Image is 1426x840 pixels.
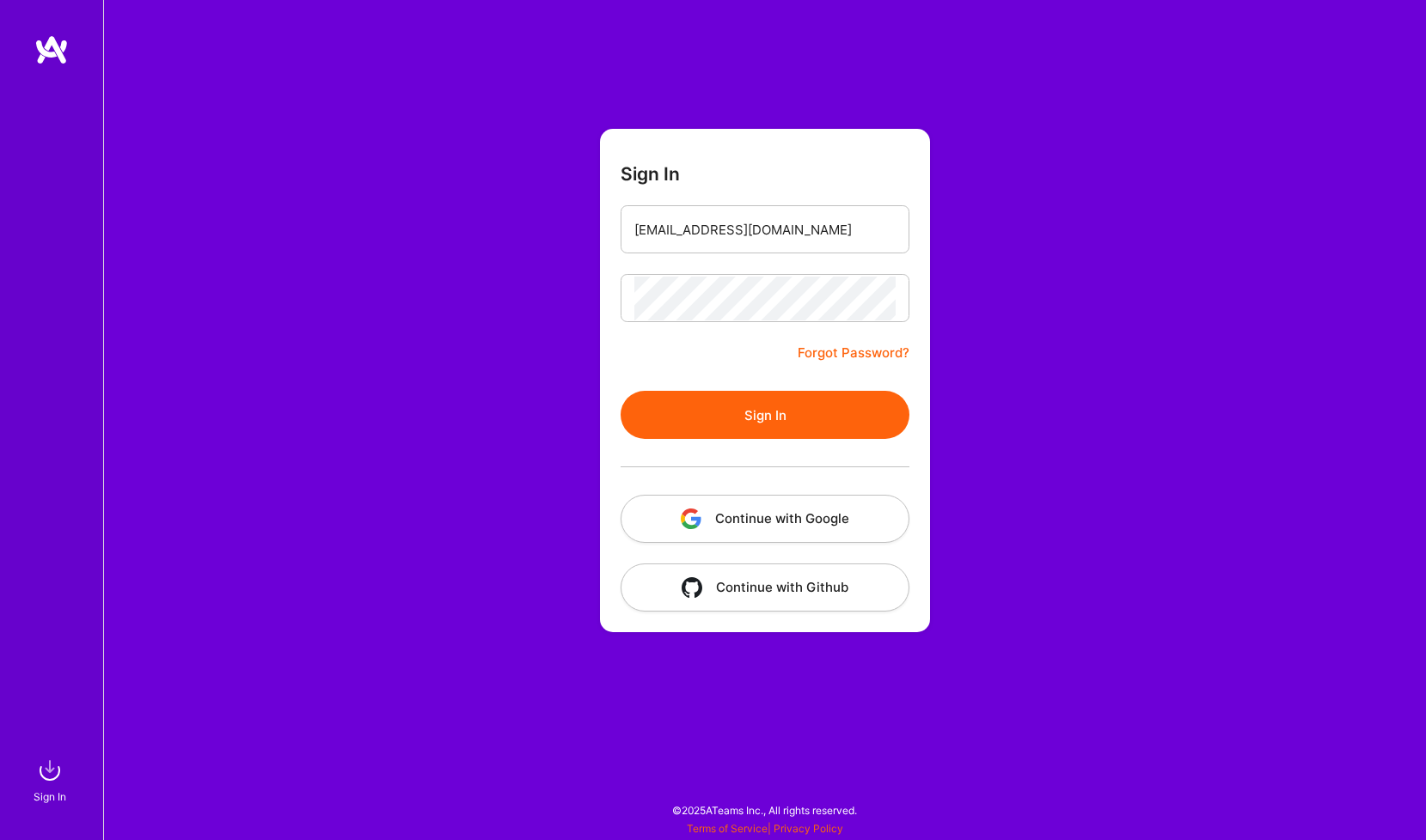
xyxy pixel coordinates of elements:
[33,753,67,788] img: sign in
[621,563,909,612] button: Continue with Github
[34,788,66,806] div: Sign In
[682,577,702,598] img: icon
[36,753,67,806] a: sign inSign In
[634,208,896,252] input: Email...
[687,822,843,835] span: |
[687,822,768,835] a: Terms of Service
[681,508,701,529] img: icon
[34,34,69,65] img: logo
[621,391,909,439] button: Sign In
[621,163,680,185] h3: Sign In
[621,495,909,543] button: Continue with Google
[798,343,909,363] a: Forgot Password?
[103,788,1426,831] div: © 2025 ATeams Inc., All rights reserved.
[774,822,843,835] a: Privacy Policy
